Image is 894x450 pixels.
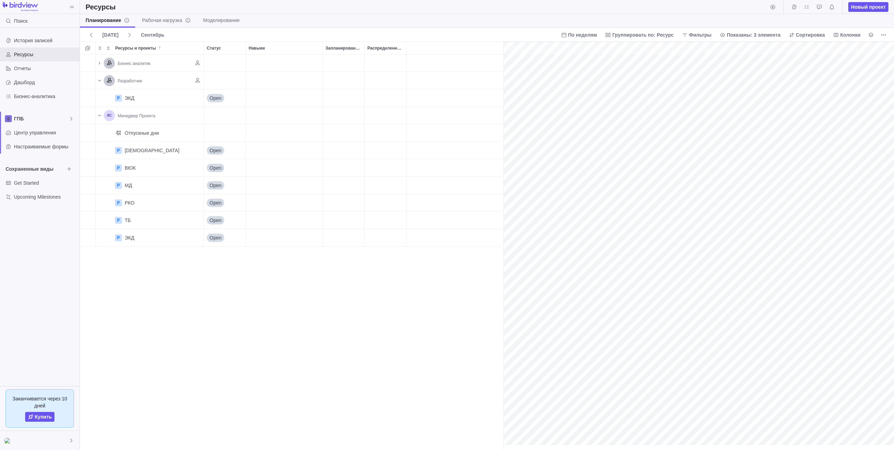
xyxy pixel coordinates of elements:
[198,14,246,28] a: Моделирование
[717,30,783,40] span: Показаны: 3 элемента
[125,217,131,224] div: ТБ
[112,42,204,54] div: Ресурсы и проекты
[204,159,246,177] div: Статус
[203,17,240,24] span: Моделирование
[104,58,115,69] div: Дарья Ляпина
[96,54,204,72] div: Ресурсы и проекты
[246,42,322,54] div: Навыки
[323,142,365,159] div: Запланированные часы
[86,2,116,12] h2: Ресурсы
[96,72,204,89] div: Ресурсы и проекты
[115,164,122,171] div: P
[96,212,204,229] div: Ресурсы и проекты
[802,5,812,11] a: Мои задачи
[96,107,204,124] div: Ресурсы и проекты
[246,212,323,229] div: Навыки
[246,177,323,194] div: Навыки
[789,2,799,12] span: Тайм-логи
[25,412,55,422] a: Купить
[104,110,115,121] div: Антон Стуклов
[204,212,246,229] div: Статус
[14,65,77,72] span: Отчеты
[323,54,365,72] div: Запланированные часы
[4,438,13,443] img: Show
[325,45,361,52] span: Запланированные часы
[814,5,824,11] a: Запросы на согласование
[118,79,142,83] span: Разработчик
[365,159,406,177] div: Распределенные часы
[193,58,203,68] span: Поиск кандидатов
[96,142,204,159] div: Ресурсы и проекты
[323,159,365,177] div: Запланированные часы
[115,147,122,154] div: P
[840,31,860,38] span: Колонки
[210,234,221,241] span: Open
[118,112,155,119] a: Менеджер Проекта
[118,61,151,66] span: Бизнес аналитик
[204,89,246,107] div: Статус
[323,89,365,107] div: Запланированные часы
[118,60,151,67] a: Бизнес аналитик
[204,142,246,159] div: Статус
[115,199,122,206] div: P
[6,165,64,172] span: Сохраненные виды
[848,2,888,12] span: Новый проект
[142,17,191,24] span: Рабочая нагрузка
[365,142,406,159] div: Распределенные часы
[14,179,77,186] span: Get Started
[827,5,837,11] a: Уведомления
[323,229,365,246] div: Запланированные часы
[323,177,365,194] div: Запланированные часы
[118,77,142,84] a: Разработчик
[365,89,406,107] div: Распределенные часы
[323,107,365,124] div: Запланированные часы
[3,2,38,12] img: logo
[367,45,403,52] span: Распределенные часы
[204,54,246,72] div: Статус
[102,31,118,38] span: [DATE]
[814,2,824,12] span: Запросы на согласование
[246,54,323,72] div: Навыки
[80,54,503,450] div: grid
[246,72,323,89] div: Навыки
[125,182,132,189] div: МД
[64,164,74,174] span: Посмотреть все виды
[246,194,323,212] div: Навыки
[118,113,155,118] span: Менеджер Проекта
[796,31,825,38] span: Сортировка
[14,115,68,122] span: ГПБ
[210,182,221,189] span: Open
[204,194,246,212] div: Статус
[125,199,134,206] div: РКО
[365,212,406,229] div: Распределенные часы
[96,159,204,177] div: Ресурсы и проекты
[204,124,246,142] div: Статус
[14,143,77,150] span: Настраиваемые формы
[124,17,130,23] svg: info-description
[568,31,597,38] span: По неделям
[246,159,323,177] div: Навыки
[4,436,13,445] div: Антон Стуклов
[137,14,196,28] a: Рабочая нагрузкаinfo-description
[115,234,122,241] div: P
[96,43,104,53] span: Развернуть
[323,72,365,89] div: Запланированные часы
[204,42,246,54] div: Статус
[193,75,203,85] span: Поиск кандидатов
[365,194,406,212] div: Распределенные часы
[100,30,121,40] span: [DATE]
[365,54,406,72] div: Распределенные часы
[246,89,323,107] div: Навыки
[866,30,876,40] span: Легенда
[204,177,246,194] div: Статус
[210,147,221,154] span: Open
[210,164,221,171] span: Open
[210,95,221,102] span: Open
[323,212,365,229] div: Запланированные часы
[727,31,781,38] span: Показаны: 3 элемента
[125,130,159,137] span: Отпускные дни
[689,31,711,38] span: Фильтры
[115,182,122,189] div: P
[12,395,68,409] span: Заканчивается через 10 дней
[365,177,406,194] div: Распределенные часы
